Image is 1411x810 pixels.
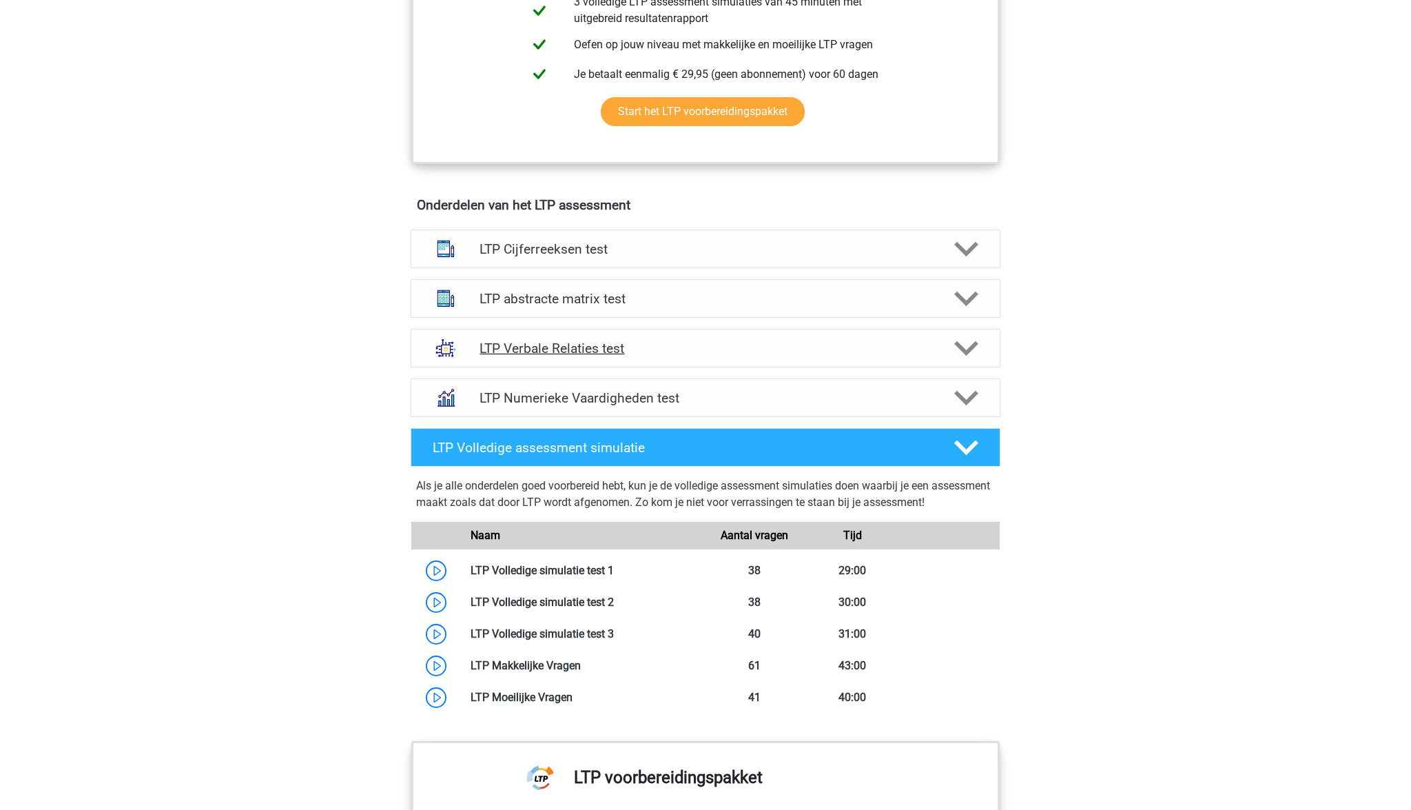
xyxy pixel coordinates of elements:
a: analogieen LTP Verbale Relaties test [405,329,1006,367]
h4: LTP Volledige assessment simulatie [433,440,931,456]
a: cijferreeksen LTP Cijferreeksen test [405,230,1006,268]
div: Naam [460,527,705,544]
div: LTP Volledige simulatie test 1 [460,563,705,579]
h4: LTP Verbale Relaties test [480,341,931,356]
div: LTP Volledige simulatie test 2 [460,594,705,611]
div: Tijd [803,527,901,544]
img: numeriek redeneren [428,380,464,416]
h4: LTP Numerieke Vaardigheden test [480,390,931,406]
h4: LTP abstracte matrix test [480,291,931,307]
div: Als je alle onderdelen goed voorbereid hebt, kun je de volledige assessment simulaties doen waarb... [416,478,995,516]
img: abstracte matrices [428,281,464,316]
h4: Onderdelen van het LTP assessment [417,197,994,213]
div: LTP Volledige simulatie test 3 [460,626,705,642]
div: Aantal vragen [705,527,803,544]
a: Start het LTP voorbereidingspakket [601,97,805,126]
a: LTP Volledige assessment simulatie [405,428,1006,467]
a: numeriek redeneren LTP Numerieke Vaardigheden test [405,378,1006,417]
div: LTP Moeilijke Vragen [460,689,705,706]
h4: LTP Cijferreeksen test [480,241,931,257]
a: abstracte matrices LTP abstracte matrix test [405,279,1006,318]
div: LTP Makkelijke Vragen [460,658,705,674]
img: cijferreeksen [428,231,464,267]
img: analogieen [428,330,464,366]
